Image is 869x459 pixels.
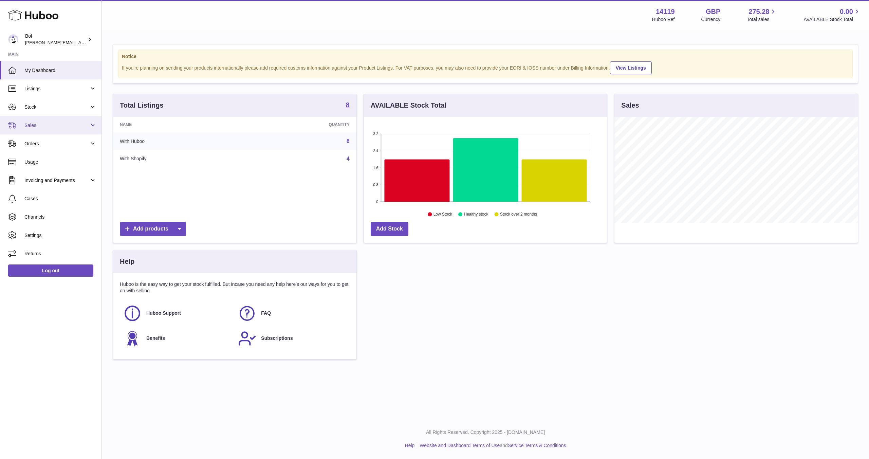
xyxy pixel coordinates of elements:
[373,166,378,170] text: 1.6
[113,132,244,150] td: With Huboo
[122,53,849,60] strong: Notice
[508,443,566,448] a: Service Terms & Conditions
[24,159,96,165] span: Usage
[706,7,720,16] strong: GBP
[701,16,721,23] div: Currency
[244,117,356,132] th: Quantity
[24,104,89,110] span: Stock
[373,183,378,187] text: 0.8
[347,156,350,162] a: 4
[24,232,96,239] span: Settings
[748,7,769,16] span: 275.28
[24,251,96,257] span: Returns
[803,16,861,23] span: AVAILABLE Stock Total
[376,200,378,204] text: 0
[346,102,350,110] a: 8
[803,7,861,23] a: 0.00 AVAILABLE Stock Total
[420,443,500,448] a: Website and Dashboard Terms of Use
[8,264,93,277] a: Log out
[405,443,415,448] a: Help
[346,102,350,108] strong: 8
[656,7,675,16] strong: 14119
[610,61,652,74] a: View Listings
[373,149,378,153] text: 2.4
[123,304,231,323] a: Huboo Support
[238,329,346,348] a: Subscriptions
[24,177,89,184] span: Invoicing and Payments
[25,33,86,46] div: Bol
[113,150,244,168] td: With Shopify
[417,442,566,449] li: and
[747,16,777,23] span: Total sales
[652,16,675,23] div: Huboo Ref
[433,212,452,217] text: Low Stock
[120,222,186,236] a: Add products
[113,117,244,132] th: Name
[747,7,777,23] a: 275.28 Total sales
[123,329,231,348] a: Benefits
[347,138,350,144] a: 8
[120,257,134,266] h3: Help
[24,196,96,202] span: Cases
[373,132,378,136] text: 3.2
[25,40,136,45] span: [PERSON_NAME][EMAIL_ADDRESS][DOMAIN_NAME]
[24,141,89,147] span: Orders
[146,335,165,342] span: Benefits
[120,101,164,110] h3: Total Listings
[24,67,96,74] span: My Dashboard
[120,281,350,294] p: Huboo is the easy way to get your stock fulfilled. But incase you need any help here's our ways f...
[261,310,271,316] span: FAQ
[107,429,864,436] p: All Rights Reserved. Copyright 2025 - [DOMAIN_NAME]
[238,304,346,323] a: FAQ
[146,310,181,316] span: Huboo Support
[621,101,639,110] h3: Sales
[8,34,18,44] img: james.enever@bolfoods.com
[371,101,446,110] h3: AVAILABLE Stock Total
[24,86,89,92] span: Listings
[500,212,537,217] text: Stock over 2 months
[122,60,849,74] div: If you're planning on sending your products internationally please add required customs informati...
[24,214,96,220] span: Channels
[464,212,488,217] text: Healthy stock
[24,122,89,129] span: Sales
[261,335,293,342] span: Subscriptions
[840,7,853,16] span: 0.00
[371,222,408,236] a: Add Stock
